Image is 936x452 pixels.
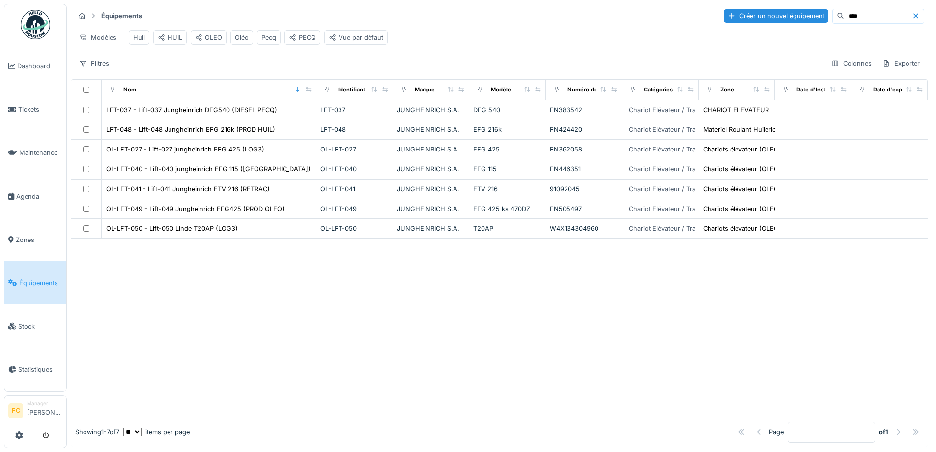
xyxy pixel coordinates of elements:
div: Chariots élévateur (OLEO) [703,184,781,194]
a: Agenda [4,175,66,218]
div: items per page [123,427,190,437]
div: Chariot Elévateur / Transpalette [629,164,723,174]
div: HUIL [158,33,182,42]
div: Chariots élévateur (OLEO) [703,224,781,233]
div: OL-LFT-049 - Lift-049 Jungheinrich EFG425 (PROD OLEO) [106,204,284,213]
span: Équipements [19,278,62,288]
div: JUNGHEINRICH S.A. [397,184,465,194]
div: Identifiant interne [338,86,386,94]
div: Modèle [491,86,511,94]
div: JUNGHEINRICH S.A. [397,105,465,115]
div: LFT-037 [320,105,389,115]
div: Showing 1 - 7 of 7 [75,427,119,437]
div: Pecq [261,33,276,42]
span: Maintenance [19,148,62,157]
div: Date d'expiration [873,86,919,94]
div: Chariots élévateur (OLEO) [703,204,781,213]
div: Exporter [878,57,924,71]
div: Materiel Roulant Huilerie [703,125,776,134]
div: 91092045 [550,184,618,194]
div: Chariot Elévateur / Transpalette [629,224,723,233]
div: Huil [133,33,145,42]
a: Zones [4,218,66,261]
div: OL-LFT-041 - Lift-041 Jungheinrich ETV 216 (RETRAC) [106,184,270,194]
a: Équipements [4,261,66,304]
div: OL-LFT-041 [320,184,389,194]
a: Stock [4,304,66,348]
span: Dashboard [17,61,62,71]
div: LFT-037 - Lift-037 Jungheinrich DFG540 (DIESEL PECQ) [106,105,277,115]
div: JUNGHEINRICH S.A. [397,145,465,154]
div: FN424420 [550,125,618,134]
span: Zones [16,235,62,244]
div: Catégories d'équipement [644,86,712,94]
div: Numéro de Série [567,86,613,94]
a: Maintenance [4,131,66,175]
div: Chariot Elévateur / Transpalette [629,204,723,213]
span: Statistiques [18,365,62,374]
div: OL-LFT-050 [320,224,389,233]
div: Chariot Elévateur / Transpalette [629,105,723,115]
div: OLEO [195,33,222,42]
div: Nom [123,86,136,94]
div: PECQ [289,33,316,42]
span: Tickets [18,105,62,114]
a: Tickets [4,88,66,131]
div: EFG 425 [473,145,541,154]
div: OL-LFT-027 - Lift-027 jungheinrich EFG 425 (LOG3) [106,145,264,154]
div: OL-LFT-040 - Lift-040 jungheinrich EFG 115 ([GEOGRAPHIC_DATA]) [106,164,311,174]
div: JUNGHEINRICH S.A. [397,224,465,233]
div: EFG 425 ks 470DZ [473,204,541,213]
div: Chariot Elévateur / Transpalette [629,184,723,194]
div: Date d'Installation [796,86,845,94]
div: T20AP [473,224,541,233]
div: Modèles [75,30,121,45]
a: FC Manager[PERSON_NAME] [8,400,62,423]
div: EFG 115 [473,164,541,174]
div: W4X134304960 [550,224,618,233]
div: OL-LFT-049 [320,204,389,213]
div: DFG 540 [473,105,541,115]
span: Agenda [16,192,62,201]
div: JUNGHEINRICH S.A. [397,204,465,213]
div: JUNGHEINRICH S.A. [397,164,465,174]
strong: Équipements [97,11,146,21]
img: Badge_color-CXgf-gQk.svg [21,10,50,39]
span: Stock [18,322,62,331]
div: ETV 216 [473,184,541,194]
div: EFG 216k [473,125,541,134]
div: CHARIOT ELEVATEUR [703,105,769,115]
div: Chariots élévateur (OLEO) [703,164,781,174]
a: Dashboard [4,45,66,88]
div: FN362058 [550,145,618,154]
li: FC [8,403,23,418]
div: Chariot Elévateur / Transpalette [629,145,723,154]
div: Oléo [235,33,249,42]
div: LFT-048 - Lift-048 Jungheinrich EFG 216k (PROD HUIL) [106,125,275,134]
div: Chariots élévateur (OLEO) [703,145,781,154]
div: Page [769,427,784,437]
div: Manager [27,400,62,407]
a: Statistiques [4,348,66,391]
div: Marque [415,86,435,94]
div: LFT-048 [320,125,389,134]
div: FN383542 [550,105,618,115]
div: OL-LFT-040 [320,164,389,174]
div: Filtres [75,57,113,71]
div: Zone [720,86,734,94]
li: [PERSON_NAME] [27,400,62,421]
div: FN505497 [550,204,618,213]
div: Vue par défaut [329,33,383,42]
div: OL-LFT-050 - Lift-050 Linde T20AP (LOG3) [106,224,238,233]
div: Créer un nouvel équipement [724,9,828,23]
strong: of 1 [879,427,888,437]
div: Colonnes [827,57,876,71]
div: OL-LFT-027 [320,145,389,154]
div: FN446351 [550,164,618,174]
div: Chariot Elévateur / Transpalette [629,125,723,134]
div: JUNGHEINRICH S.A. [397,125,465,134]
